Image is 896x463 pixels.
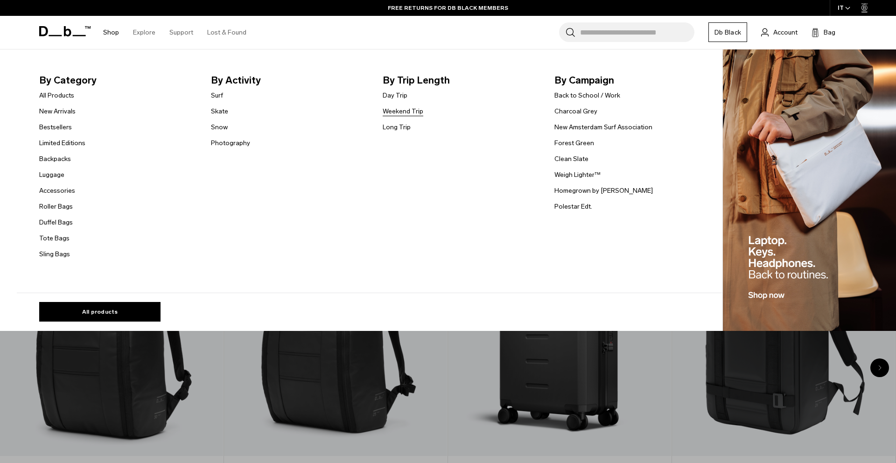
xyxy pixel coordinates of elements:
[39,202,73,211] a: Roller Bags
[388,4,508,12] a: FREE RETURNS FOR DB BLACK MEMBERS
[133,16,155,49] a: Explore
[383,106,423,116] a: Weekend Trip
[383,73,539,88] span: By Trip Length
[103,16,119,49] a: Shop
[39,302,161,322] a: All products
[39,138,85,148] a: Limited Editions
[773,28,798,37] span: Account
[96,16,253,49] nav: Main Navigation
[211,122,228,132] a: Snow
[39,186,75,196] a: Accessories
[169,16,193,49] a: Support
[554,106,597,116] a: Charcoal Grey
[383,91,407,100] a: Day Trip
[39,106,76,116] a: New Arrivals
[211,91,223,100] a: Surf
[39,154,71,164] a: Backpacks
[554,170,601,180] a: Weigh Lighter™
[812,27,835,38] button: Bag
[211,106,228,116] a: Skate
[383,122,411,132] a: Long Trip
[554,186,653,196] a: Homegrown by [PERSON_NAME]
[554,202,592,211] a: Polestar Edt.
[824,28,835,37] span: Bag
[211,138,250,148] a: Photography
[39,217,73,227] a: Duffel Bags
[39,91,74,100] a: All Products
[207,16,246,49] a: Lost & Found
[211,73,368,88] span: By Activity
[39,170,64,180] a: Luggage
[554,91,620,100] a: Back to School / Work
[554,122,652,132] a: New Amsterdam Surf Association
[39,73,196,88] span: By Category
[39,233,70,243] a: Tote Bags
[761,27,798,38] a: Account
[723,49,896,331] img: Db
[554,138,594,148] a: Forest Green
[39,122,72,132] a: Bestsellers
[708,22,747,42] a: Db Black
[39,249,70,259] a: Sling Bags
[554,73,711,88] span: By Campaign
[554,154,588,164] a: Clean Slate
